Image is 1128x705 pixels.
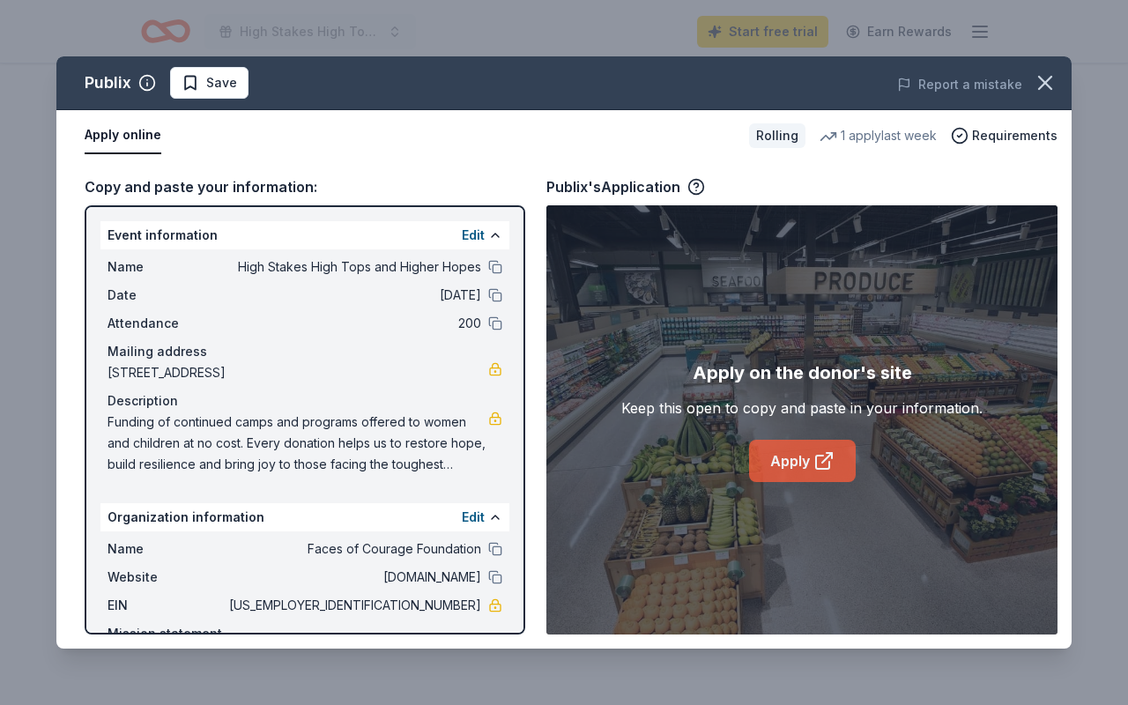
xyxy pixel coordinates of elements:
[820,125,937,146] div: 1 apply last week
[897,74,1022,95] button: Report a mistake
[749,440,856,482] a: Apply
[108,256,226,278] span: Name
[100,503,509,531] div: Organization information
[226,538,481,560] span: Faces of Courage Foundation
[108,412,488,475] span: Funding of continued camps and programs offered to women and children at no cost. Every donation ...
[226,285,481,306] span: [DATE]
[85,175,525,198] div: Copy and paste your information:
[226,595,481,616] span: [US_EMPLOYER_IDENTIFICATION_NUMBER]
[108,341,502,362] div: Mailing address
[546,175,705,198] div: Publix's Application
[972,125,1057,146] span: Requirements
[108,538,226,560] span: Name
[226,256,481,278] span: High Stakes High Tops and Higher Hopes
[108,567,226,588] span: Website
[108,390,502,412] div: Description
[462,507,485,528] button: Edit
[951,125,1057,146] button: Requirements
[206,72,237,93] span: Save
[100,221,509,249] div: Event information
[462,225,485,246] button: Edit
[749,123,805,148] div: Rolling
[226,313,481,334] span: 200
[621,397,983,419] div: Keep this open to copy and paste in your information.
[108,623,502,644] div: Mission statement
[170,67,249,99] button: Save
[108,362,488,383] span: [STREET_ADDRESS]
[693,359,912,387] div: Apply on the donor's site
[226,567,481,588] span: [DOMAIN_NAME]
[108,313,226,334] span: Attendance
[108,595,226,616] span: EIN
[108,285,226,306] span: Date
[85,117,161,154] button: Apply online
[85,69,131,97] div: Publix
